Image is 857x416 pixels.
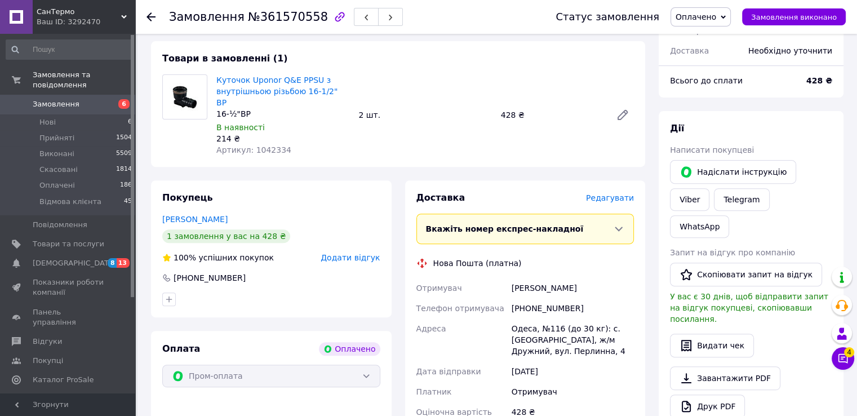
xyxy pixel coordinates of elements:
[416,192,465,203] span: Доставка
[162,229,290,243] div: 1 замовлення у вас на 428 ₴
[39,197,101,207] span: Відмова клієнта
[162,215,228,224] a: [PERSON_NAME]
[742,8,846,25] button: Замовлення виконано
[670,160,796,184] button: Надіслати інструкцію
[416,387,452,396] span: Платник
[33,220,87,230] span: Повідомлення
[39,165,78,175] span: Скасовані
[162,252,274,263] div: успішних покупок
[124,197,132,207] span: 45
[163,83,207,112] img: Куточок Uponor Q&E PPSU з внутрішньою різьбою 16-1/2" ВР
[556,11,659,23] div: Статус замовлення
[741,38,839,63] div: Необхідно уточнити
[509,298,636,318] div: [PHONE_NUMBER]
[39,180,75,191] span: Оплачені
[496,107,607,123] div: 428 ₴
[321,253,380,262] span: Додати відгук
[670,248,795,257] span: Запит на відгук про компанію
[118,99,130,109] span: 6
[844,347,854,357] span: 4
[751,13,837,21] span: Замовлення виконано
[116,165,132,175] span: 1814
[670,215,729,238] a: WhatsApp
[670,145,754,154] span: Написати покупцеві
[37,17,135,27] div: Ваш ID: 3292470
[416,284,462,293] span: Отримувач
[426,224,584,233] span: Вкажіть номер експрес-накладної
[162,343,200,354] span: Оплата
[33,307,104,328] span: Панель управління
[216,123,265,132] span: В наявності
[416,304,504,313] span: Телефон отримувача
[39,117,56,127] span: Нові
[586,193,634,202] span: Редагувати
[832,347,854,370] button: Чат з покупцем4
[248,10,328,24] span: №361570558
[670,188,709,211] a: Viber
[128,117,132,127] span: 6
[670,334,754,357] button: Видати чек
[509,361,636,382] div: [DATE]
[33,70,135,90] span: Замовлення та повідомлення
[6,39,133,60] input: Пошук
[116,133,132,143] span: 1504
[33,356,63,366] span: Покупці
[33,277,104,298] span: Показники роботи компанії
[216,145,291,154] span: Артикул: 1042334
[33,337,62,347] span: Відгуки
[611,104,634,126] a: Редагувати
[354,107,496,123] div: 2 шт.
[162,53,288,64] span: Товари в замовленні (1)
[216,76,338,107] a: Куточок Uponor Q&E PPSU з внутрішньою різьбою 16-1/2" ВР
[806,76,832,85] b: 428 ₴
[670,123,684,134] span: Дії
[117,258,130,268] span: 13
[319,342,380,356] div: Оплачено
[33,239,104,249] span: Товари та послуги
[120,180,132,191] span: 186
[33,99,79,109] span: Замовлення
[416,324,446,333] span: Адреса
[416,367,481,376] span: Дата відправки
[37,7,121,17] span: СанТермо
[670,76,743,85] span: Всього до сплати
[162,192,213,203] span: Покупець
[174,253,196,262] span: 100%
[216,133,349,144] div: 214 ₴
[676,12,716,21] span: Оплачено
[509,278,636,298] div: [PERSON_NAME]
[172,272,247,284] div: [PHONE_NUMBER]
[670,263,822,286] button: Скопіювати запит на відгук
[33,258,116,268] span: [DEMOGRAPHIC_DATA]
[714,188,769,211] a: Telegram
[670,366,780,390] a: Завантажити PDF
[39,149,74,159] span: Виконані
[39,133,74,143] span: Прийняті
[216,108,349,120] div: 16-½"ВР
[670,292,828,324] span: У вас є 30 днів, щоб відправити запит на відгук покупцеві, скопіювавши посилання.
[670,46,709,55] span: Доставка
[169,10,245,24] span: Замовлення
[509,318,636,361] div: Одеса, №116 (до 30 кг): с. [GEOGRAPHIC_DATA], ж/м Дружний, вул. Перлинна, 4
[509,382,636,402] div: Отримувач
[146,11,156,23] div: Повернутися назад
[108,258,117,268] span: 8
[116,149,132,159] span: 5509
[430,258,525,269] div: Нова Пошта (платна)
[33,375,94,385] span: Каталог ProSale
